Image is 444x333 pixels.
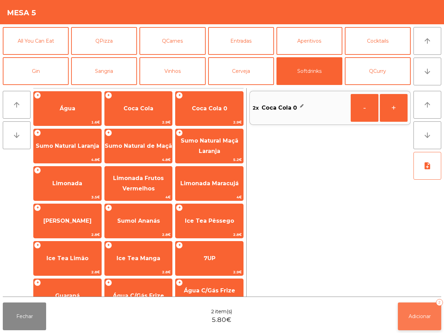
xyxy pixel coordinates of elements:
[436,299,443,306] div: 2
[105,242,112,249] span: +
[253,103,259,113] span: 2x
[34,279,41,286] span: +
[176,194,243,200] span: 4€
[413,121,441,149] button: arrow_downward
[55,292,80,299] span: Guaraná
[117,255,160,262] span: Ice Tea Manga
[43,217,92,224] span: [PERSON_NAME]
[181,137,238,154] span: Sumo Natural Maçã Laranja
[71,27,137,55] button: QPizza
[3,91,31,119] button: arrow_upward
[176,92,183,99] span: +
[34,242,41,249] span: +
[423,131,432,139] i: arrow_downward
[105,204,112,211] span: +
[105,143,172,149] span: Sumo Natural de Maçã
[34,119,101,126] span: 1.6€
[71,57,137,85] button: Sangria
[139,57,205,85] button: Vinhos
[113,292,164,299] span: Água C/Gás Frize
[176,156,243,163] span: 5.2€
[176,204,183,211] span: +
[380,94,408,122] button: +
[105,279,112,286] span: +
[34,204,41,211] span: +
[413,27,441,55] button: arrow_upward
[208,27,274,55] button: Entradas
[34,231,101,238] span: 2.8€
[345,27,411,55] button: Cocktails
[105,231,172,238] span: 2.8€
[413,152,441,180] button: note_add
[176,231,243,238] span: 2.8€
[276,57,342,85] button: Softdrinks
[3,57,69,85] button: Gin
[184,287,235,304] span: Água C/Gás Frize Limão
[413,58,441,85] button: arrow_downward
[34,269,101,275] span: 2.8€
[423,67,432,76] i: arrow_downward
[12,131,21,139] i: arrow_downward
[3,27,69,55] button: All You Can Eat
[60,105,75,112] span: Água
[3,302,46,330] button: Fechar
[105,129,112,136] span: +
[105,119,172,126] span: 2.9€
[52,180,82,187] span: Limonada
[34,92,41,99] span: +
[34,167,41,174] span: +
[105,92,112,99] span: +
[262,103,297,113] span: Coca Cola 0
[413,91,441,119] button: arrow_upward
[176,269,243,275] span: 2.9€
[105,156,172,163] span: 4.8€
[215,308,232,315] span: item(s)
[211,308,214,315] span: 2
[176,129,183,136] span: +
[123,105,153,112] span: Coca Cola
[117,217,160,224] span: Sumol Ananás
[212,315,231,325] span: 5.80€
[185,217,234,224] span: Ice Tea Pêssego
[34,194,101,200] span: 3.5€
[105,194,172,200] span: 4€
[176,242,183,249] span: +
[276,27,342,55] button: Aperitivos
[345,57,411,85] button: QCurry
[192,105,227,112] span: Coca Cola 0
[180,180,239,187] span: Limonada Maracujá
[423,37,432,45] i: arrow_upward
[409,313,431,319] span: Adicionar
[3,121,31,149] button: arrow_downward
[139,27,205,55] button: QCarnes
[7,8,36,18] h4: Mesa 5
[423,101,432,109] i: arrow_upward
[423,162,432,170] i: note_add
[176,279,183,286] span: +
[204,255,215,262] span: 7UP
[34,156,101,163] span: 4.8€
[351,94,378,122] button: -
[36,143,99,149] span: Sumo Natural Laranja
[176,119,243,126] span: 2.9€
[113,175,164,192] span: Limonada Frutos Vermelhos
[34,129,41,136] span: +
[12,101,21,109] i: arrow_upward
[105,269,172,275] span: 2.8€
[208,57,274,85] button: Cerveja
[398,302,441,330] button: Adicionar2
[46,255,88,262] span: Ice Tea Limão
